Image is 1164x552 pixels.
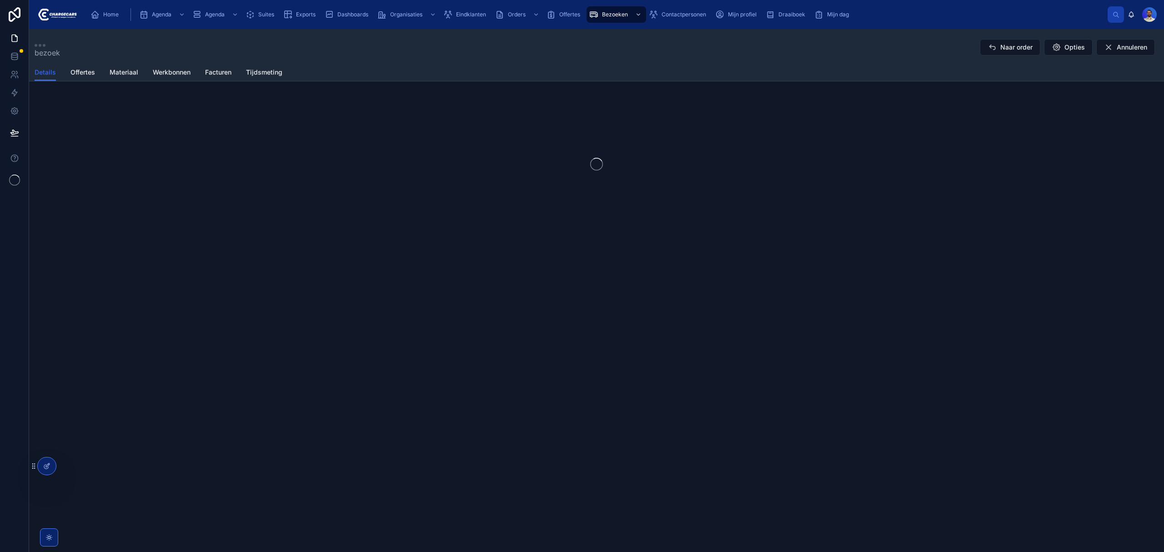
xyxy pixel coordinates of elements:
[812,6,855,23] a: Mijn dag
[390,11,422,18] span: Organisaties
[559,11,580,18] span: Offertes
[246,68,282,77] span: Tijdsmeting
[1096,39,1155,55] button: Annuleren
[110,68,138,77] span: Materiaal
[1044,39,1093,55] button: Opties
[110,64,138,82] a: Materiaal
[544,6,587,23] a: Offertes
[646,6,712,23] a: Contactpersonen
[103,11,119,18] span: Home
[205,64,231,82] a: Facturen
[492,6,544,23] a: Orders
[375,6,441,23] a: Organisaties
[508,11,526,18] span: Orders
[662,11,706,18] span: Contactpersonen
[153,68,191,77] span: Werkbonnen
[36,7,77,22] img: App logo
[296,11,316,18] span: Exports
[980,39,1040,55] button: Naar order
[322,6,375,23] a: Dashboards
[281,6,322,23] a: Exports
[190,6,243,23] a: Agenda
[88,6,125,23] a: Home
[728,11,757,18] span: Mijn profiel
[1000,43,1033,52] span: Naar order
[205,11,225,18] span: Agenda
[1064,43,1085,52] span: Opties
[441,6,492,23] a: Eindklanten
[35,64,56,81] a: Details
[153,64,191,82] a: Werkbonnen
[456,11,486,18] span: Eindklanten
[70,64,95,82] a: Offertes
[152,11,171,18] span: Agenda
[70,68,95,77] span: Offertes
[35,47,60,58] span: bezoek
[136,6,190,23] a: Agenda
[84,5,1108,25] div: scrollable content
[258,11,274,18] span: Suites
[246,64,282,82] a: Tijdsmeting
[205,68,231,77] span: Facturen
[35,68,56,77] span: Details
[1117,43,1147,52] span: Annuleren
[827,11,849,18] span: Mijn dag
[243,6,281,23] a: Suites
[587,6,646,23] a: Bezoeken
[763,6,812,23] a: Draaiboek
[712,6,763,23] a: Mijn profiel
[778,11,805,18] span: Draaiboek
[337,11,368,18] span: Dashboards
[602,11,628,18] span: Bezoeken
